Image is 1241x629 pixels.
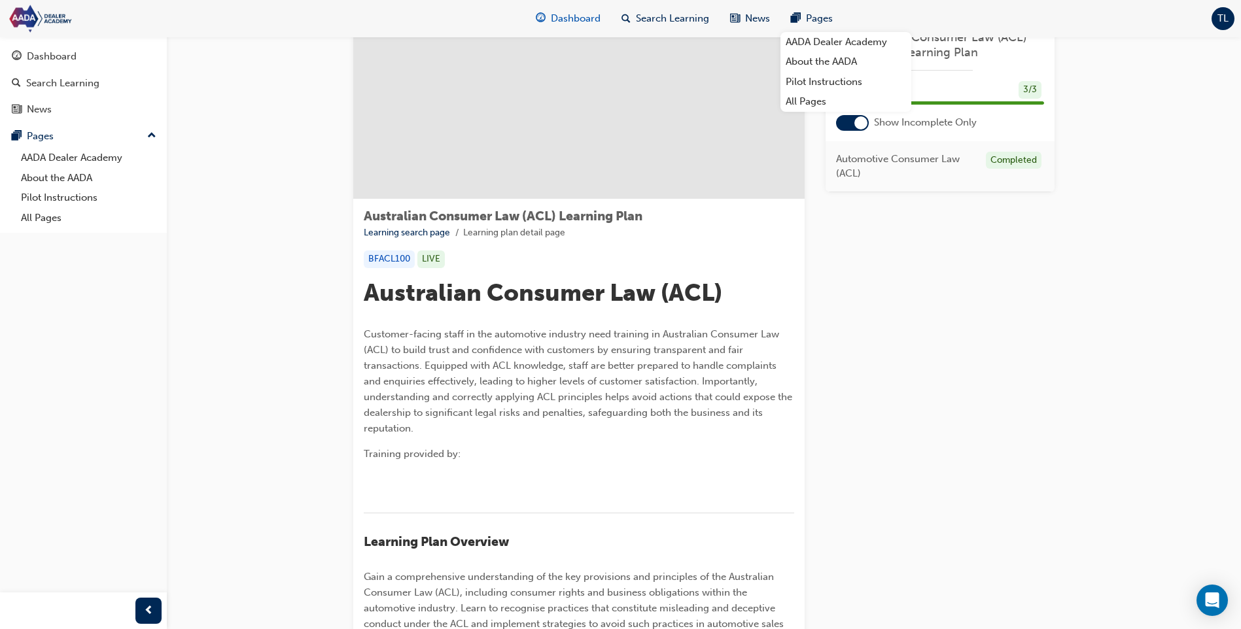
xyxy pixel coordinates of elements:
span: Training provided by: [364,448,461,460]
span: Customer-facing staff in the automotive industry need training in Australian Consumer Law (ACL) t... [364,328,795,434]
span: Learning Plan Overview [364,534,509,549]
a: Pilot Instructions [16,188,162,208]
a: news-iconNews [720,5,780,32]
span: pages-icon [12,131,22,143]
span: Pages [806,11,833,26]
span: guage-icon [12,51,22,63]
a: Dashboard [5,44,162,69]
div: Pages [27,129,54,144]
a: pages-iconPages [780,5,843,32]
button: DashboardSearch LearningNews [5,42,162,124]
span: Australian Consumer Law (ACL) [364,279,722,307]
span: pages-icon [791,10,801,27]
span: Automotive Consumer Law (ACL) [836,152,975,181]
a: Search Learning [5,71,162,95]
div: BFACL100 [364,250,415,268]
div: Completed [986,152,1041,169]
button: Pages [5,124,162,148]
span: Show Incomplete Only [874,115,977,130]
a: All Pages [780,92,911,112]
span: Australian Consumer Law (ACL) Learning Plan [364,209,642,224]
a: About the AADA [16,168,162,188]
span: TL [1217,11,1229,26]
button: TL [1212,7,1234,30]
a: search-iconSearch Learning [611,5,720,32]
div: LIVE [417,250,445,268]
span: search-icon [12,78,21,90]
span: News [745,11,770,26]
a: Pilot Instructions [780,72,911,92]
a: News [5,97,162,122]
a: Australian Consumer Law (ACL) Learning Plan [836,30,1044,59]
a: guage-iconDashboard [525,5,611,32]
div: 3 / 3 [1019,81,1041,99]
div: Search Learning [26,76,99,91]
span: guage-icon [536,10,546,27]
span: news-icon [730,10,740,27]
span: Search Learning [636,11,709,26]
div: News [27,102,52,117]
a: AADA Dealer Academy [16,148,162,168]
img: Trak [7,4,157,33]
div: Open Intercom Messenger [1197,585,1228,616]
span: up-icon [147,127,156,144]
a: Learning search page [364,227,450,238]
a: All Pages [16,208,162,228]
a: AADA Dealer Academy [780,32,911,52]
a: About the AADA [780,52,911,72]
span: Dashboard [551,11,601,26]
li: Learning plan detail page [463,226,565,241]
span: news-icon [12,104,22,116]
span: search-icon [621,10,631,27]
span: prev-icon [144,603,154,619]
div: Dashboard [27,49,77,64]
